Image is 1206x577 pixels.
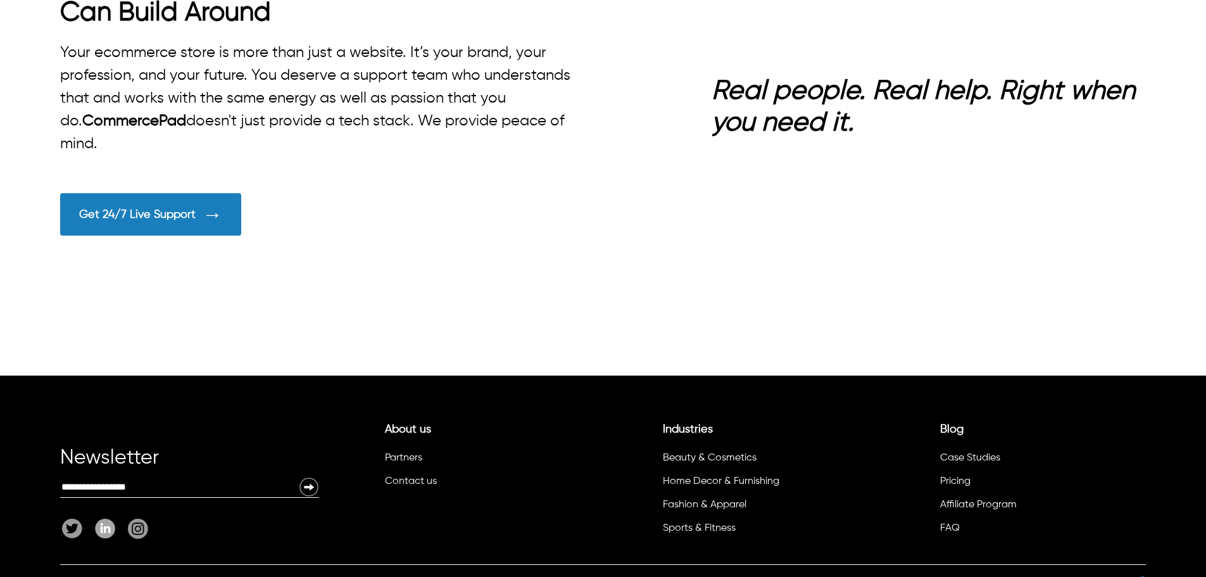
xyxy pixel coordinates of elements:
[938,472,1139,495] li: Pricing
[661,472,862,495] li: Home Decor & Furnishing
[79,208,196,222] div: Get 24/7 Live Support
[663,523,736,533] a: Sports & Fitness
[62,519,89,539] a: Twitter
[299,477,319,497] img: Newsletter Submit
[122,519,148,539] a: Instagram
[663,453,757,463] a: Beauty & Cosmetics
[940,453,1000,463] a: Case Studies
[60,452,319,477] div: Newsletter
[385,476,437,486] a: Contact us
[383,448,584,472] li: Partners
[60,193,603,236] a: Get 24/7 Live Support
[940,424,964,435] a: Blog
[940,500,1017,510] a: Affiliate Program
[661,495,862,519] li: Fashion & Apparel
[128,519,148,539] img: Instagram
[661,519,862,542] li: Sports & Fitness
[938,495,1139,519] li: Affiliate Program
[663,500,746,510] a: Fashion & Apparel
[712,78,1135,136] em: Real people. Real help. Right when you need it.
[89,519,122,539] a: Linkedin
[385,424,431,435] a: About us
[95,519,115,538] img: Linkedin
[938,519,1139,542] li: FAQ
[383,472,584,495] li: Contact us
[385,453,422,463] a: Partners
[940,523,960,533] a: FAQ
[60,45,570,129] span: Your ecommerce store is more than just a website. It’s your brand, your profession, and your futu...
[938,448,1139,472] li: Case Studies
[661,448,862,472] li: Beauty & Cosmetics
[663,476,779,486] a: Home Decor & Furnishing
[663,424,713,435] a: Industries
[82,113,186,129] a: CommercePad
[62,519,82,538] img: Twitter
[940,476,970,486] a: Pricing
[60,113,565,151] span: doesn't just provide a tech stack. We provide peace of mind.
